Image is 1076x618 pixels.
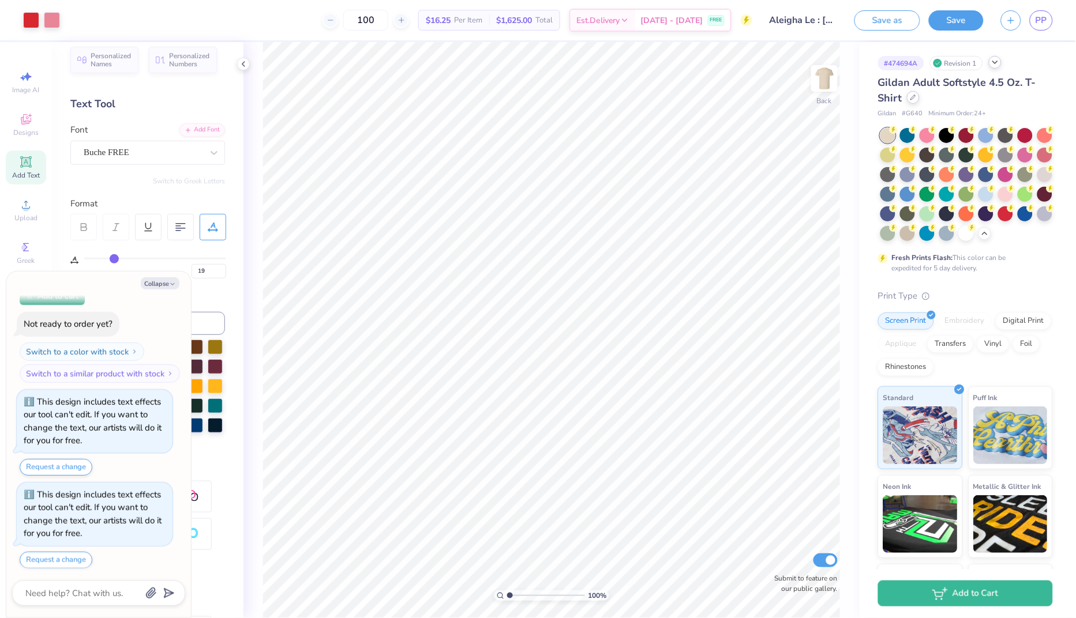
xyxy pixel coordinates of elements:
[902,109,923,119] span: # G640
[878,76,1036,105] span: Gildan Adult Softstyle 4.5 Oz. T-Shirt
[588,590,606,601] span: 100 %
[892,253,953,262] strong: Fresh Prints Flash:
[24,489,162,540] div: This design includes text effects our tool can't edit. If you want to change the text, our artist...
[20,552,92,568] button: Request a change
[26,292,34,299] img: Add to cart
[929,10,984,31] button: Save
[454,14,482,27] span: Per Item
[17,256,35,265] span: Greek
[535,14,553,27] span: Total
[974,495,1048,553] img: Metallic & Glitter Ink
[24,396,162,447] div: This design includes text effects our tool can't edit. If you want to change the text, our artist...
[576,14,620,27] span: Est. Delivery
[70,197,226,210] div: Format
[343,10,388,31] input: – –
[928,336,974,353] div: Transfers
[20,287,85,305] button: Add to cart
[641,14,703,27] span: [DATE] - [DATE]
[91,52,132,68] span: Personalized Names
[878,359,934,376] div: Rhinestones
[768,573,838,594] label: Submit to feature on our public gallery.
[883,495,958,553] img: Neon Ink
[13,128,39,137] span: Designs
[1036,14,1047,27] span: PP
[930,56,983,70] div: Revision 1
[167,370,174,377] img: Switch to a similar product with stock
[878,56,924,70] div: # 474694A
[974,480,1042,492] span: Metallic & Glitter Ink
[1030,10,1053,31] a: PP
[426,14,451,27] span: $16.25
[141,277,179,289] button: Collapse
[20,342,144,361] button: Switch to a color with stock
[131,348,138,355] img: Switch to a color with stock
[813,67,836,90] img: Back
[14,213,38,223] span: Upload
[878,336,924,353] div: Applique
[153,176,225,186] button: Switch to Greek Letters
[12,171,40,180] span: Add Text
[169,52,210,68] span: Personalized Numbers
[883,406,958,464] img: Standard
[179,123,225,137] div: Add Font
[977,336,1010,353] div: Vinyl
[892,253,1034,273] div: This color can be expedited for 5 day delivery.
[878,289,1053,303] div: Print Type
[929,109,987,119] span: Minimum Order: 24 +
[974,406,1048,464] img: Puff Ink
[761,9,846,32] input: Untitled Design
[20,459,92,476] button: Request a change
[878,109,897,119] span: Gildan
[817,96,832,106] div: Back
[883,480,912,492] span: Neon Ink
[70,96,225,112] div: Text Tool
[996,312,1052,330] div: Digital Print
[938,312,992,330] div: Embroidery
[496,14,532,27] span: $1,625.00
[883,391,914,404] span: Standard
[70,123,88,137] label: Font
[24,318,113,330] div: Not ready to order yet?
[878,312,934,330] div: Screen Print
[710,16,722,24] span: FREE
[974,391,998,404] span: Puff Ink
[13,85,40,95] span: Image AI
[1013,336,1040,353] div: Foil
[854,10,920,31] button: Save as
[20,364,180,383] button: Switch to a similar product with stock
[878,581,1053,606] button: Add to Cart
